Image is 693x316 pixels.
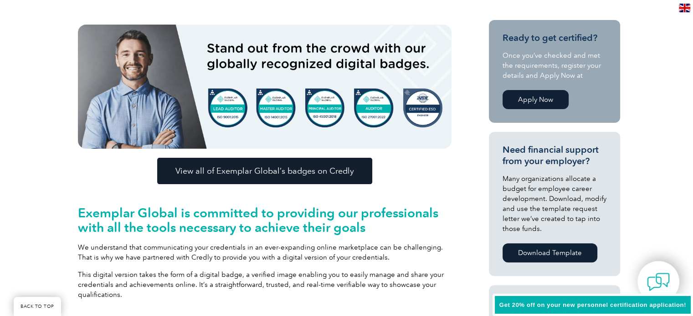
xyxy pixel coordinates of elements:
[78,270,452,300] p: This digital version takes the form of a digital badge, a verified image enabling you to easily m...
[679,4,690,12] img: en
[647,271,670,293] img: contact-chat.png
[157,158,372,184] a: View all of Exemplar Global’s badges on Credly
[78,25,452,149] img: badges
[78,206,452,235] h2: Exemplar Global is committed to providing our professionals with all the tools necessary to achie...
[499,301,686,308] span: Get 20% off on your new personnel certification application!
[503,174,606,234] p: Many organizations allocate a budget for employee career development. Download, modify and use th...
[503,50,606,80] p: Once you’ve checked and met the requirements, register your details and Apply Now at
[78,242,452,262] p: We understand that communicating your credentials in an ever-expanding online marketplace can be ...
[14,297,61,316] a: BACK TO TOP
[503,243,597,262] a: Download Template
[175,167,354,175] span: View all of Exemplar Global’s badges on Credly
[503,90,569,109] a: Apply Now
[503,144,606,167] h3: Need financial support from your employer?
[503,32,606,44] h3: Ready to get certified?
